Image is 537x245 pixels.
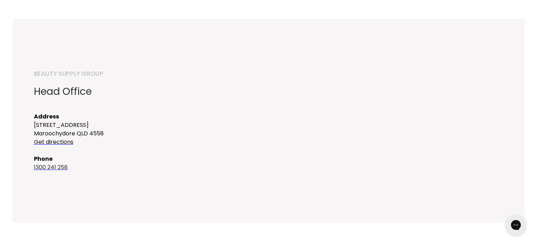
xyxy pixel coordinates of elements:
[34,121,525,129] p: [STREET_ADDRESS]
[502,212,530,238] iframe: Gorgias live chat messenger
[34,70,525,78] h5: BEAUTY SUPPLY GROUP
[34,129,104,137] span: Maroochydore QLD 4558
[34,155,53,163] span: Phone
[34,138,73,146] a: Get directions
[34,163,68,171] a: 1300 241 258
[34,112,59,121] strong: Address
[34,85,92,98] span: Head Office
